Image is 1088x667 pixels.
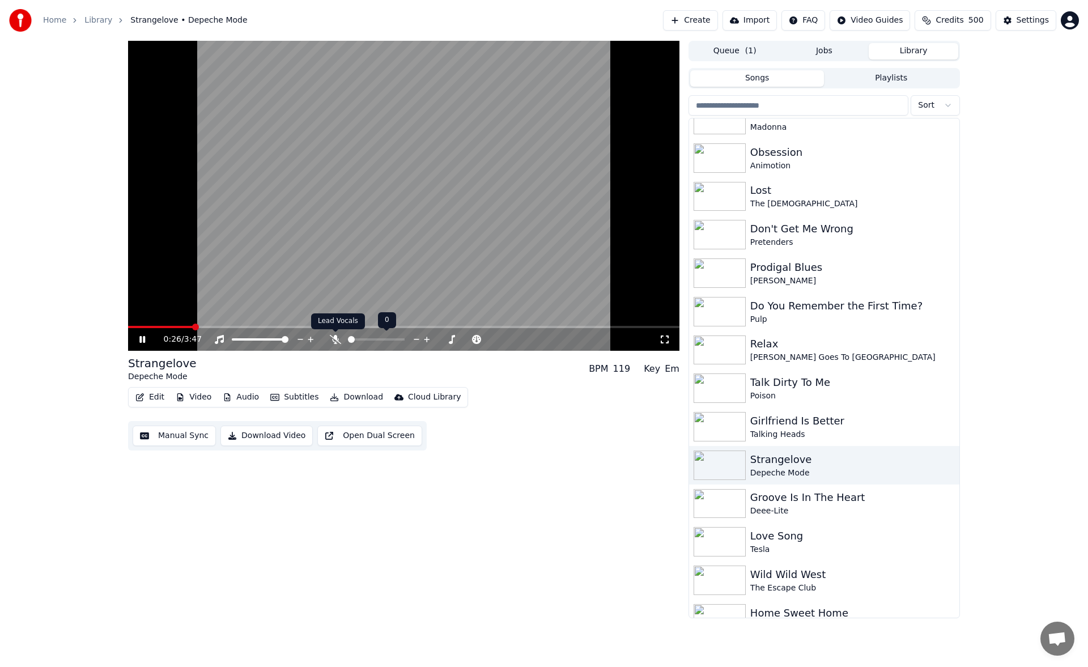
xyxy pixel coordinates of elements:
div: Settings [1017,15,1049,26]
div: Madonna [750,122,955,133]
nav: breadcrumb [43,15,248,26]
div: [PERSON_NAME] Goes To [GEOGRAPHIC_DATA] [750,352,955,363]
a: Library [84,15,112,26]
div: Talking Heads [750,429,955,440]
div: 0 [378,312,396,328]
div: Pulp [750,314,955,325]
button: Playlists [824,70,958,87]
span: ( 1 ) [745,45,756,57]
div: Do You Remember the First Time? [750,298,955,314]
span: Sort [918,100,934,111]
div: Strangelove [750,452,955,468]
div: Home Sweet Home [750,605,955,621]
div: The [DEMOGRAPHIC_DATA] [750,198,955,210]
div: The Escape Club [750,583,955,594]
div: Cloud Library [408,392,461,403]
div: Lost [750,182,955,198]
span: 0:26 [164,334,181,345]
div: Groove Is In The Heart [750,490,955,505]
button: Subtitles [266,389,323,405]
div: Depeche Mode [750,468,955,479]
span: 3:47 [184,334,202,345]
span: Credits [936,15,963,26]
button: Queue [690,43,780,60]
button: Open Dual Screen [317,426,422,446]
div: Wild Wild West [750,567,955,583]
button: Edit [131,389,169,405]
button: Jobs [780,43,869,60]
button: Library [869,43,958,60]
div: Obsession [750,145,955,160]
button: Credits500 [915,10,991,31]
div: Animotion [750,160,955,172]
div: Key [644,362,660,376]
div: / [164,334,191,345]
span: Strangelove • Depeche Mode [130,15,247,26]
div: Open chat [1040,622,1074,656]
div: Talk Dirty To Me [750,375,955,390]
button: Video [171,389,216,405]
div: Lead Vocals [311,313,365,329]
button: Create [663,10,718,31]
div: Love Song [750,528,955,544]
a: Home [43,15,66,26]
div: Don't Get Me Wrong [750,221,955,237]
div: Depeche Mode [128,371,197,383]
button: Settings [996,10,1056,31]
div: Em [665,362,679,376]
div: Deee-Lite [750,505,955,517]
div: [PERSON_NAME] [750,275,955,287]
div: Girlfriend Is Better [750,413,955,429]
div: Strangelove [128,355,197,371]
button: Download Video [220,426,313,446]
img: youka [9,9,32,32]
div: Poison [750,390,955,402]
button: Manual Sync [133,426,216,446]
button: Audio [218,389,263,405]
div: Prodigal Blues [750,260,955,275]
button: Download [325,389,388,405]
button: Import [722,10,777,31]
div: 119 [613,362,631,376]
div: Tesla [750,544,955,555]
button: Songs [690,70,824,87]
button: FAQ [781,10,825,31]
div: BPM [589,362,608,376]
span: 500 [968,15,984,26]
button: Video Guides [830,10,910,31]
div: Pretenders [750,237,955,248]
div: Relax [750,336,955,352]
